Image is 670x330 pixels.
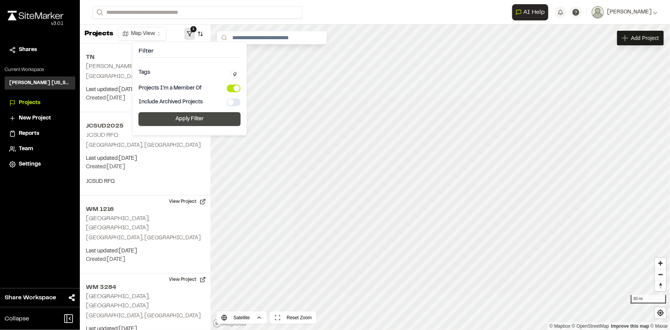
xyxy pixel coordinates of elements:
a: Projects [9,99,71,107]
span: Share Workspace [5,293,56,302]
div: Oh geez...please don't... [8,20,63,27]
button: [PERSON_NAME] [592,6,658,18]
button: Zoom in [655,258,666,269]
h2: [PERSON_NAME] [86,64,136,69]
img: User [592,6,604,18]
span: 1 [190,26,197,32]
a: Shares [9,46,71,54]
p: Created: [DATE] [86,255,204,264]
h2: WM 1216 [86,205,204,214]
p: JCSUD RFQ [86,177,204,186]
canvas: Map [210,25,670,330]
button: Open AI Assistant [512,4,548,20]
button: Search [92,6,106,19]
button: View Project [164,274,210,286]
a: Maxar [650,323,668,329]
span: Collapse [5,314,29,323]
p: Current Workspace [5,66,75,73]
h2: [GEOGRAPHIC_DATA], [GEOGRAPHIC_DATA] [86,294,149,308]
button: Reset Zoom [270,312,316,324]
h3: [PERSON_NAME] [US_STATE] [9,80,71,86]
span: [PERSON_NAME] [607,8,652,17]
span: New Project [19,114,51,123]
span: Settings [19,160,41,169]
label: Projects I'm a Member Of [139,86,202,91]
a: Mapbox [549,323,571,329]
p: Last updated: [DATE] [86,154,204,163]
span: Team [19,145,33,153]
p: Last updated: [DATE] [86,86,204,94]
h2: WM 3284 [86,283,204,292]
span: Shares [19,46,37,54]
a: OpenStreetMap [572,323,609,329]
h4: Filter [139,48,241,58]
span: AI Help [523,8,545,17]
img: rebrand.png [8,11,63,20]
p: [GEOGRAPHIC_DATA], [GEOGRAPHIC_DATA] [86,234,204,242]
button: Apply Filter [139,112,241,126]
label: Tags [139,70,150,75]
button: Satellite [217,312,267,324]
h2: JCSUD2025 [86,121,204,131]
div: 30 mi [631,295,666,303]
label: Include Archived Projects [139,99,203,105]
button: Reset bearing to north [655,280,666,291]
p: [GEOGRAPHIC_DATA], [GEOGRAPHIC_DATA] [86,141,204,150]
button: Edit Tags [231,70,239,78]
button: View Project [164,196,210,208]
p: [GEOGRAPHIC_DATA], [GEOGRAPHIC_DATA] [86,73,204,81]
span: Reports [19,129,39,138]
p: [GEOGRAPHIC_DATA], [GEOGRAPHIC_DATA] [86,312,204,320]
button: 1 [184,28,195,40]
div: Open AI Assistant [512,4,551,20]
h2: JCSUD RFQ [86,133,118,138]
span: Add Project [631,34,659,42]
a: Mapbox logo [213,319,246,328]
a: Settings [9,160,71,169]
span: Projects [19,99,40,107]
p: Created: [DATE] [86,94,204,103]
a: New Project [9,114,71,123]
a: Team [9,145,71,153]
a: Reports [9,129,71,138]
h2: TN [86,53,204,62]
p: Last updated: [DATE] [86,247,204,255]
button: Zoom out [655,269,666,280]
h2: [GEOGRAPHIC_DATA], [GEOGRAPHIC_DATA] [86,216,149,231]
button: Find my location [655,307,666,318]
p: Projects [84,29,113,39]
p: Created: [DATE] [86,163,204,171]
a: Map feedback [611,323,649,329]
